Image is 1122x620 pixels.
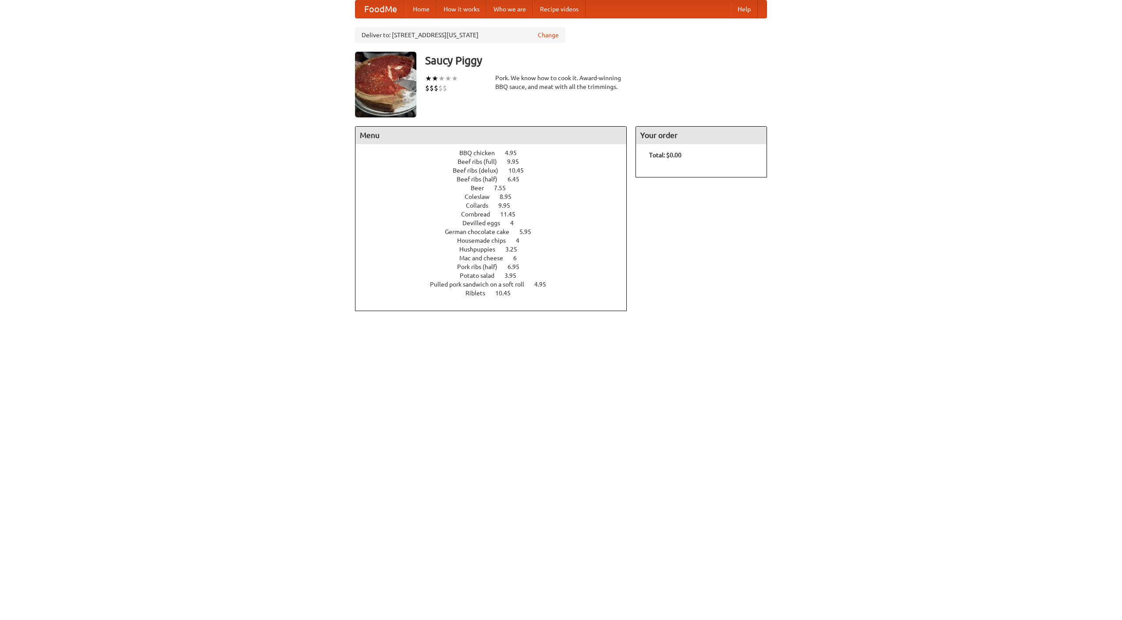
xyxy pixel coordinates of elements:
span: Pork ribs (half) [457,263,506,270]
a: Beef ribs (half) 6.45 [457,176,536,183]
li: $ [443,83,447,93]
span: Devilled eggs [462,220,509,227]
a: BBQ chicken 4.95 [459,149,533,156]
a: Collards 9.95 [466,202,526,209]
span: 9.95 [498,202,519,209]
div: Pork. We know how to cook it. Award-winning BBQ sauce, and meat with all the trimmings. [495,74,627,91]
span: Collards [466,202,497,209]
a: Pulled pork sandwich on a soft roll 4.95 [430,281,562,288]
span: Cornbread [461,211,499,218]
h3: Saucy Piggy [425,52,767,69]
a: Home [406,0,437,18]
span: Mac and cheese [459,255,512,262]
a: Cornbread 11.45 [461,211,532,218]
a: Recipe videos [533,0,586,18]
a: Mac and cheese 6 [459,255,533,262]
span: 6.45 [508,176,528,183]
span: Beer [471,184,493,191]
span: German chocolate cake [445,228,518,235]
a: Beef ribs (full) 9.95 [458,158,535,165]
a: German chocolate cake 5.95 [445,228,547,235]
a: Beer 7.55 [471,184,522,191]
a: Change [538,31,559,39]
span: 4 [510,220,522,227]
span: 4.95 [505,149,525,156]
span: Pulled pork sandwich on a soft roll [430,281,533,288]
span: 6.95 [508,263,528,270]
span: Beef ribs (half) [457,176,506,183]
span: Potato salad [460,272,503,279]
li: ★ [432,74,438,83]
a: FoodMe [355,0,406,18]
span: Beef ribs (delux) [453,167,507,174]
span: 3.95 [504,272,525,279]
span: Hushpuppies [459,246,504,253]
a: Who we are [486,0,533,18]
span: Riblets [465,290,494,297]
span: 5.95 [519,228,540,235]
span: Beef ribs (full) [458,158,506,165]
span: 4 [516,237,528,244]
span: 10.45 [495,290,519,297]
span: 3.25 [505,246,526,253]
a: Devilled eggs 4 [462,220,530,227]
li: ★ [438,74,445,83]
li: $ [430,83,434,93]
span: Housemade chips [457,237,515,244]
span: 9.95 [507,158,528,165]
li: ★ [425,74,432,83]
li: ★ [451,74,458,83]
h4: Menu [355,127,626,144]
div: Deliver to: [STREET_ADDRESS][US_STATE] [355,27,565,43]
span: BBQ chicken [459,149,504,156]
span: 11.45 [500,211,524,218]
span: 4.95 [534,281,555,288]
a: Coleslaw 8.95 [465,193,528,200]
a: Riblets 10.45 [465,290,527,297]
a: How it works [437,0,486,18]
span: Coleslaw [465,193,498,200]
span: 7.55 [494,184,515,191]
a: Hushpuppies 3.25 [459,246,533,253]
h4: Your order [636,127,767,144]
span: 6 [513,255,525,262]
span: 10.45 [508,167,533,174]
a: Beef ribs (delux) 10.45 [453,167,540,174]
li: ★ [445,74,451,83]
b: Total: $0.00 [649,152,682,159]
li: $ [425,83,430,93]
a: Pork ribs (half) 6.95 [457,263,536,270]
a: Potato salad 3.95 [460,272,533,279]
img: angular.jpg [355,52,416,117]
a: Housemade chips 4 [457,237,536,244]
li: $ [438,83,443,93]
span: 8.95 [500,193,520,200]
li: $ [434,83,438,93]
a: Help [731,0,758,18]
